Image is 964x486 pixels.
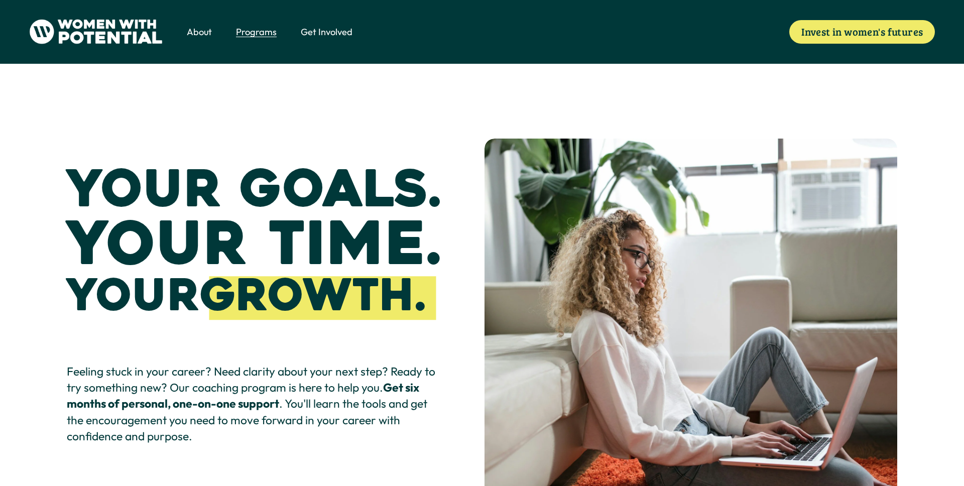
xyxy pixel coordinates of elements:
[236,26,277,39] span: Programs
[67,164,441,215] h1: Your Goals.
[236,25,277,39] a: folder dropdown
[67,274,426,318] h1: Your .
[29,19,163,44] img: Women With Potential
[187,25,212,39] a: folder dropdown
[301,25,352,39] a: folder dropdown
[187,26,212,39] span: About
[67,214,441,274] h1: Your Time.
[200,268,415,324] span: Growth
[67,363,441,444] p: Feeling stuck in your career? Need clarity about your next step? Ready to try something new? Our ...
[301,26,352,39] span: Get Involved
[789,20,935,44] a: Invest in women's futures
